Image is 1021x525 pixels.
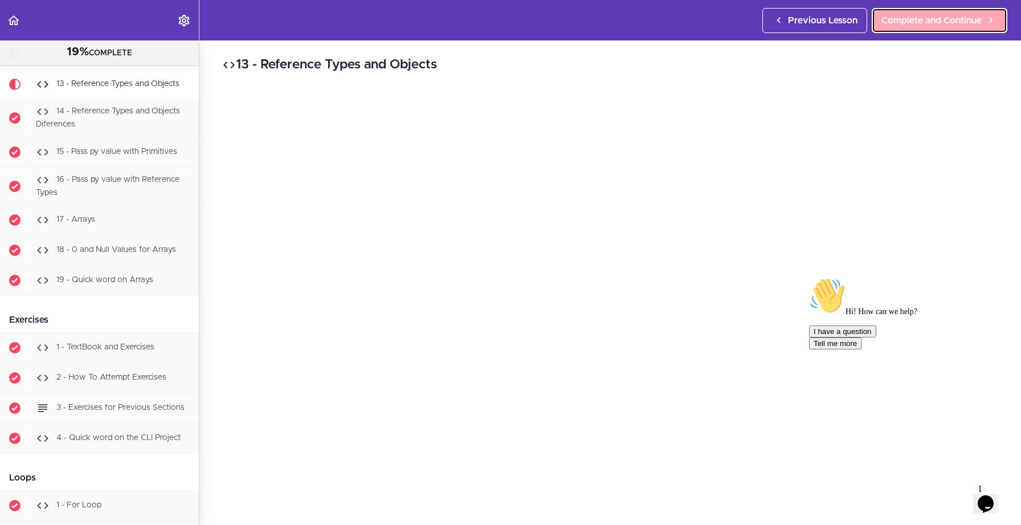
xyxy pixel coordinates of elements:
[177,14,191,27] svg: Settings Menu
[881,14,982,27] span: Complete and Continue
[973,479,1010,514] iframe: chat widget
[56,502,101,510] span: 1 - For Loop
[5,5,41,41] img: :wave:
[56,80,179,88] span: 13 - Reference Types and Objects
[7,14,21,27] svg: Back to course curriculum
[222,55,998,75] h2: 13 - Reference Types and Objects
[36,107,180,128] span: 14 - Reference Types and Objects Diferences
[56,246,176,254] span: 18 - 0 and Null Values for Arrays
[762,8,867,33] a: Previous Lesson
[5,5,210,76] div: 👋Hi! How can we help?I have a questionTell me more
[804,273,1010,474] iframe: chat widget
[56,434,181,442] span: 4 - Quick word on the CLI Project
[56,374,166,382] span: 2 - How To Attempt Exercises
[788,14,857,27] span: Previous Lesson
[14,45,185,60] div: COMPLETE
[36,176,179,197] span: 16 - Pass py value with Reference Types
[5,52,72,64] button: I have a question
[56,404,185,412] span: 3 - Exercises for Previous Sections
[56,344,154,352] span: 1 - TextBook and Exercises
[56,216,95,224] span: 17 - Arrays
[56,148,177,156] span: 15 - Pass py value with Primitives
[872,8,1007,33] a: Complete and Continue
[67,46,89,58] span: 19%
[5,34,113,43] span: Hi! How can we help?
[5,64,57,76] button: Tell me more
[56,276,153,284] span: 19 - Quick word on Arrays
